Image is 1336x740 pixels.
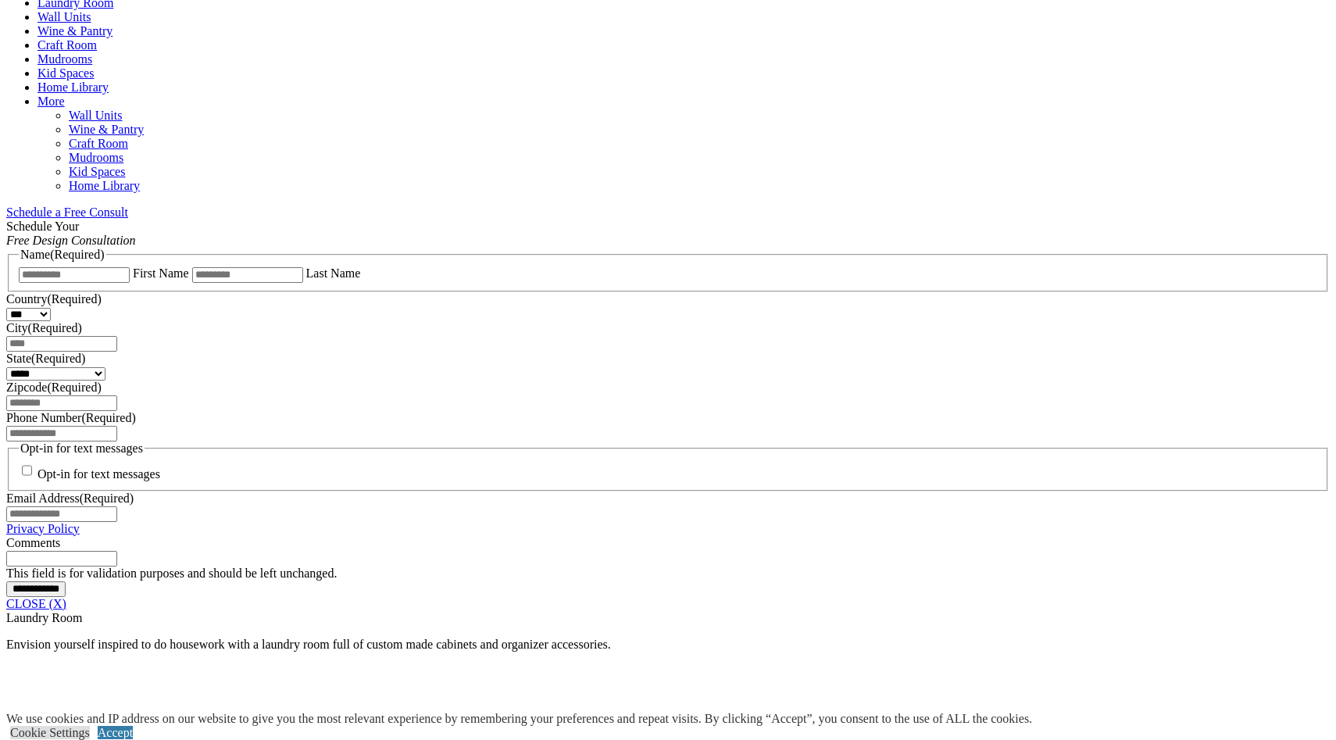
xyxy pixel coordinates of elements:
[6,597,66,610] a: CLOSE (X)
[47,292,101,306] span: (Required)
[81,411,135,424] span: (Required)
[69,165,125,178] a: Kid Spaces
[6,352,85,365] label: State
[69,123,144,136] a: Wine & Pantry
[6,206,128,219] a: Schedule a Free Consult (opens a dropdown menu)
[69,109,122,122] a: Wall Units
[38,468,160,481] label: Opt-in for text messages
[38,10,91,23] a: Wall Units
[98,726,133,739] a: Accept
[38,24,113,38] a: Wine & Pantry
[31,352,85,365] span: (Required)
[38,38,97,52] a: Craft Room
[6,220,136,247] span: Schedule Your
[80,492,134,505] span: (Required)
[6,492,134,505] label: Email Address
[69,179,140,192] a: Home Library
[38,80,109,94] a: Home Library
[6,522,80,535] a: Privacy Policy
[6,321,82,334] label: City
[38,95,65,108] a: More menu text will display only on big screen
[50,248,104,261] span: (Required)
[19,248,106,262] legend: Name
[69,151,123,164] a: Mudrooms
[6,712,1032,726] div: We use cookies and IP address on our website to give you the most relevant experience by remember...
[6,292,102,306] label: Country
[6,381,102,394] label: Zipcode
[6,536,60,549] label: Comments
[69,137,128,150] a: Craft Room
[38,66,94,80] a: Kid Spaces
[133,266,189,280] label: First Name
[10,726,90,739] a: Cookie Settings
[38,52,92,66] a: Mudrooms
[6,611,82,624] span: Laundry Room
[6,411,136,424] label: Phone Number
[28,321,82,334] span: (Required)
[6,567,1330,581] div: This field is for validation purposes and should be left unchanged.
[6,234,136,247] em: Free Design Consultation
[6,638,1330,652] p: Envision yourself inspired to do housework with a laundry room full of custom made cabinets and o...
[47,381,101,394] span: (Required)
[306,266,361,280] label: Last Name
[19,441,145,456] legend: Opt-in for text messages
